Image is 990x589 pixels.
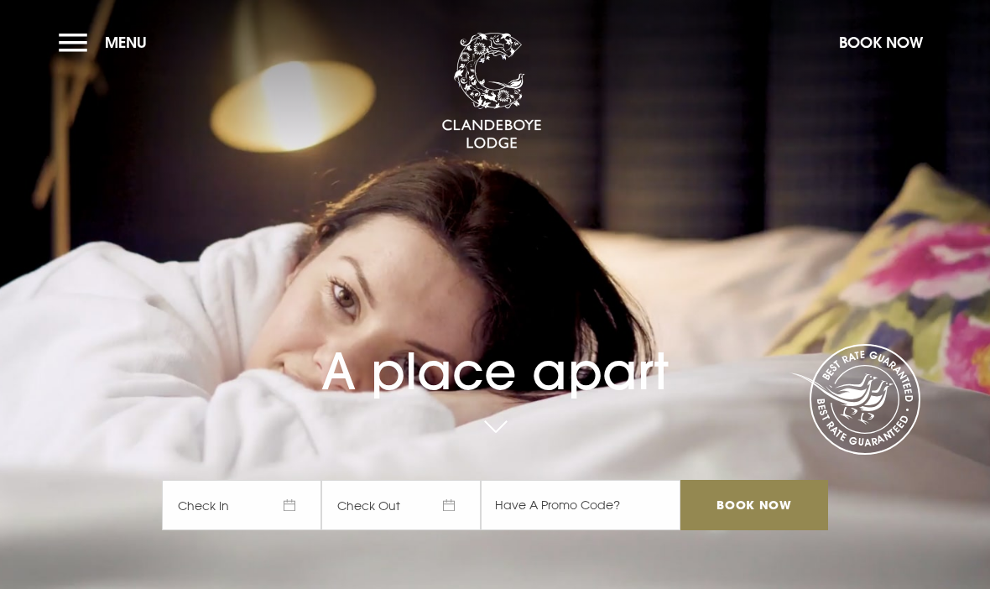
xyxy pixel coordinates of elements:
h1: A place apart [162,305,828,401]
input: Have A Promo Code? [481,480,680,530]
span: Check Out [321,480,481,530]
span: Menu [105,33,147,52]
input: Book Now [680,480,828,530]
button: Book Now [831,24,931,60]
img: Clandeboye Lodge [441,33,542,150]
span: Check In [162,480,321,530]
button: Menu [59,24,155,60]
